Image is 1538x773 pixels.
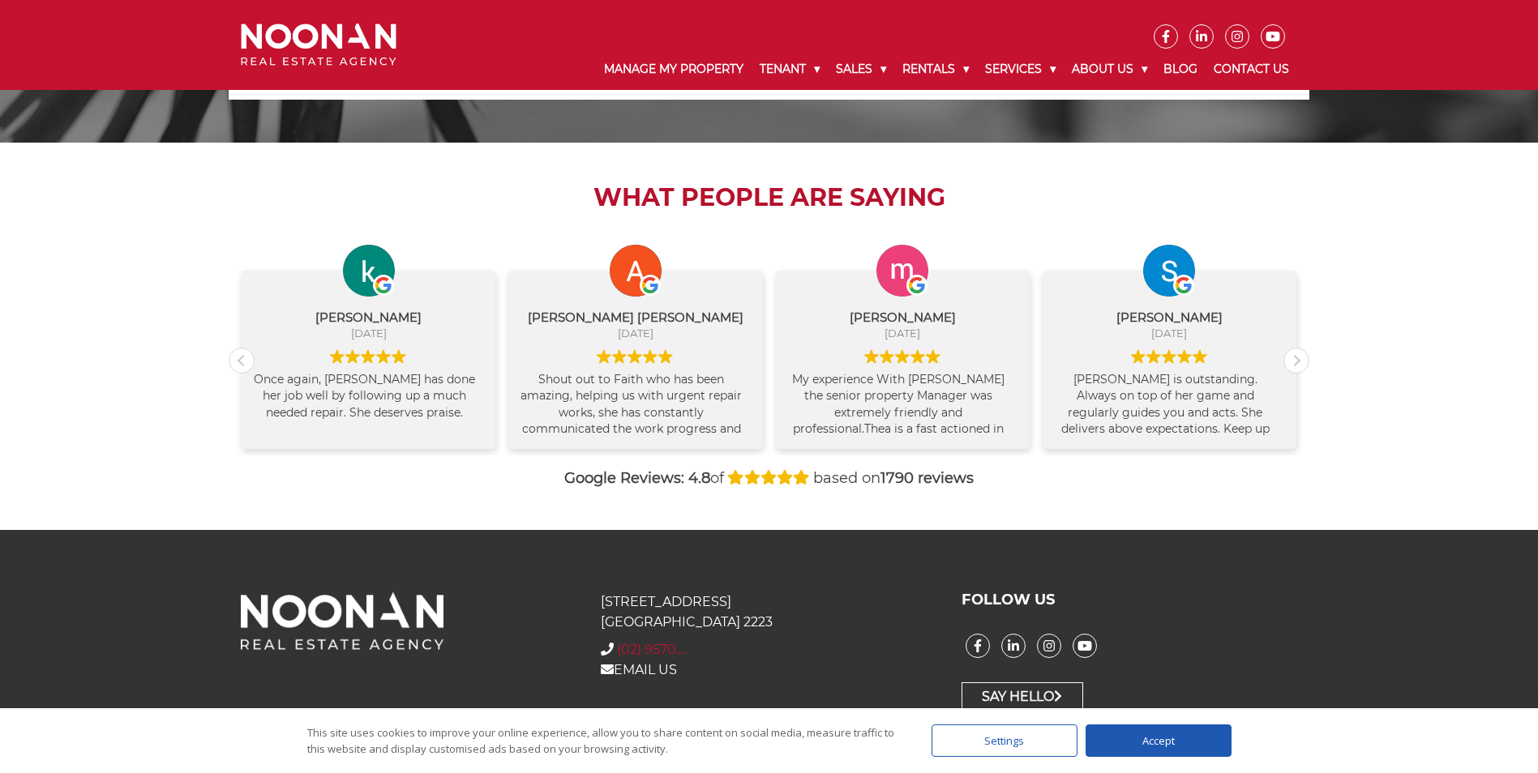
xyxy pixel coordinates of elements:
img: Salni Pillay profile picture [1143,245,1195,297]
div: This site uses cookies to improve your online experience, allow you to share content on social me... [307,724,899,757]
span: (02) 9570.... [617,642,686,657]
div: Once again, [PERSON_NAME] has done her job well by following up a much needed repair. She deserve... [254,371,483,437]
img: Google [895,349,910,364]
h3: FOLLOW US [962,591,1297,609]
div: My experience With [PERSON_NAME] the senior property Manager was extremely friendly and professio... [788,371,1017,437]
img: Noonan Real Estate Agency [241,23,396,66]
a: Rentals [894,49,977,90]
a: Say Hello [962,682,1083,711]
img: Google [880,349,894,364]
img: Google [1146,349,1161,364]
a: Services [977,49,1064,90]
img: Google [864,349,879,364]
img: Google [628,349,642,364]
div: [PERSON_NAME] [254,309,483,326]
img: Google [597,349,611,364]
a: Tenant [752,49,828,90]
a: About Us [1064,49,1155,90]
a: Sales [828,49,894,90]
div: [DATE] [1055,326,1284,340]
div: Previous review [229,348,254,373]
span: based on [813,469,974,487]
strong: 1790 reviews [880,469,974,487]
strong: 4.8 [688,469,710,487]
div: [PERSON_NAME] [1055,309,1284,326]
img: kevin foo profile picture [343,245,395,297]
img: Google [1162,349,1176,364]
div: [PERSON_NAME] [PERSON_NAME] [521,309,750,326]
div: Next review [1284,348,1309,373]
div: [PERSON_NAME] [788,309,1017,326]
img: Google [1173,275,1194,296]
img: Google [926,349,940,364]
p: [STREET_ADDRESS] [GEOGRAPHIC_DATA] 2223 [601,591,936,632]
img: Google [373,275,394,296]
h2: What People are Saying [229,183,1309,212]
img: Google [658,349,673,364]
img: Google [392,349,406,364]
img: Google [361,349,375,364]
span: of [688,469,724,487]
img: Google [345,349,360,364]
a: Contact Us [1206,49,1297,90]
img: Google [640,275,661,296]
a: Blog [1155,49,1206,90]
img: Google [906,275,928,296]
div: [DATE] [788,326,1017,340]
img: Google [1131,349,1146,364]
img: Ashim Budhathoki chhetri profile picture [610,245,662,297]
a: EMAIL US [601,662,677,677]
a: Manage My Property [596,49,752,90]
div: [DATE] [521,326,750,340]
img: Google [612,349,627,364]
img: Google [910,349,925,364]
img: Google [376,349,391,364]
img: marlyn whitworth profile picture [876,245,928,297]
div: [PERSON_NAME] is outstanding. Always on top of her game and regularly guides you and acts. She de... [1055,371,1284,437]
div: Accept [1086,724,1232,757]
div: Settings [932,724,1077,757]
strong: Google Reviews: [564,469,684,487]
img: Google [1177,349,1192,364]
div: Shout out to Faith who has been amazing, helping us with urgent repair works, she has constantly ... [521,371,750,437]
div: [DATE] [254,326,483,340]
img: Google [330,349,345,364]
a: Click to reveal phone number [617,642,686,657]
img: Google [643,349,658,364]
img: Google [1193,349,1207,364]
